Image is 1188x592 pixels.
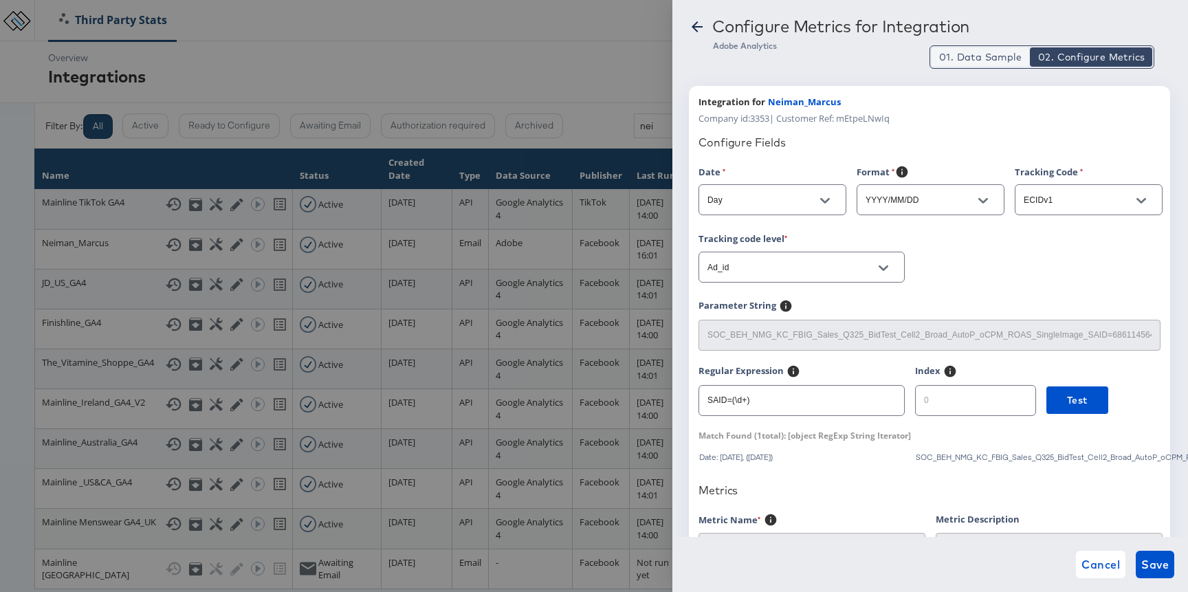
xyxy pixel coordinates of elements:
button: Open [973,190,993,211]
a: Test [1046,386,1108,430]
span: 01. Data Sample [939,50,1022,64]
label: Format [857,165,895,182]
label: Date [698,165,726,179]
label: Parameter String [698,299,776,316]
button: Open [1131,190,1152,211]
button: Open [815,190,835,211]
span: Match Found ( 1 total): [698,430,786,441]
div: Configure Fields [698,135,1160,149]
div: [object RegExp String Iterator] [698,430,911,441]
button: Configure Metrics [1030,47,1152,67]
div: Adobe Analytics [713,41,1171,52]
span: Company id: 3353 | Customer Ref: mEtpeLNwIq [698,112,890,125]
label: Tracking Code [1015,165,1083,179]
input: 0 [916,380,1035,410]
span: Integration for [698,96,765,109]
label: Index [915,364,940,382]
span: Neiman_Marcus [768,96,841,109]
button: Cancel [1076,551,1125,578]
button: Data Sample [932,47,1029,67]
label: Tracking code level [698,232,788,245]
div: Metrics [698,483,1160,497]
span: 02. Configure Metrics [1038,50,1145,64]
div: Configure Metrics for Integration [712,17,969,36]
div: Date: [DATE], ([DATE]) [698,452,905,462]
label: Metric Name [698,513,761,530]
span: Save [1141,555,1169,574]
button: Save [1136,551,1174,578]
button: Open [873,258,894,278]
span: Test [1067,392,1088,409]
input: e.g. SAID= [699,315,1160,344]
span: Cancel [1081,555,1120,574]
label: Regular Expression [698,364,784,382]
button: Test [1046,386,1108,414]
input: \d+[^x] [699,380,904,410]
label: Metric Description [936,513,1020,526]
